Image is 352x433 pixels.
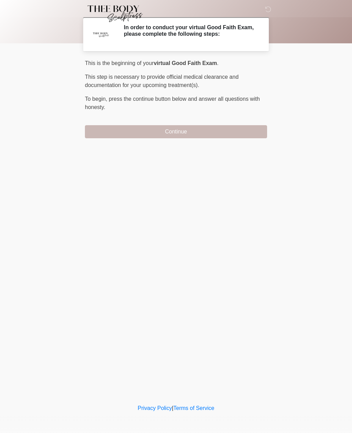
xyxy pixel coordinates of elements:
a: | [172,405,173,411]
span: press the continue button below and answer all questions with honesty. [85,96,260,110]
h2: In order to conduct your virtual Good Faith Exam, please complete the following steps: [124,24,257,37]
button: Continue [85,125,267,138]
span: . [217,60,218,66]
img: Thee Body Sculptress Logo [78,5,148,22]
img: Agent Avatar [90,24,111,45]
strong: virtual Good Faith Exam [154,60,217,66]
p: Please connect to Wi-Fi now [124,43,257,52]
span: This is the beginning of your [85,60,154,66]
span: To begin, [85,96,109,102]
a: Privacy Policy [138,405,172,411]
a: Terms of Service [173,405,214,411]
span: This step is necessary to provide official medical clearance and documentation for your upcoming ... [85,74,239,88]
